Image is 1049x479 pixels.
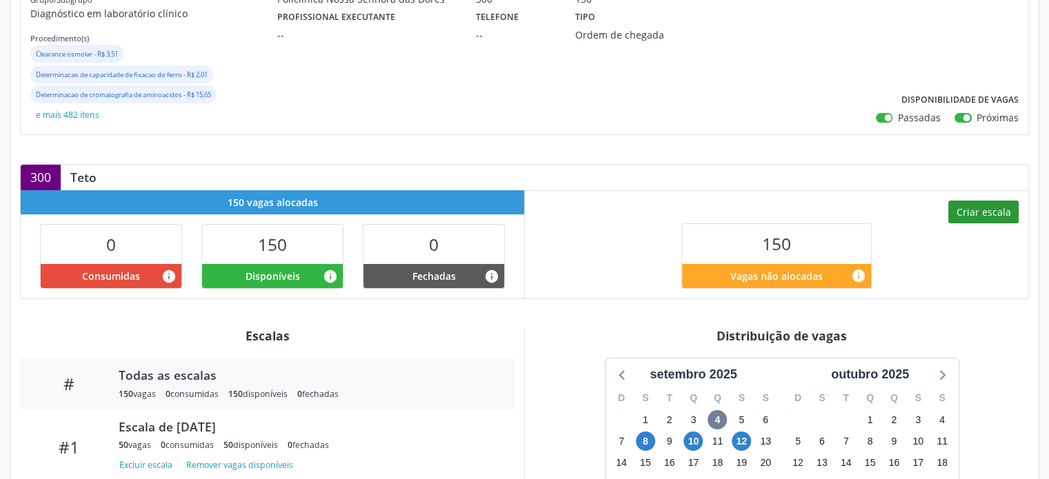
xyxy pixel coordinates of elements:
span: quarta-feira, 17 de setembro de 2025 [683,453,703,472]
div: Q [681,387,706,409]
div: Escala de [DATE] [119,419,495,434]
span: Vagas não alocadas [730,269,823,283]
span: quinta-feira, 16 de outubro de 2025 [884,453,903,472]
span: 50 [119,439,128,451]
span: domingo, 12 de outubro de 2025 [788,453,808,472]
div: T [834,387,858,409]
span: domingo, 7 de setembro de 2025 [612,431,631,451]
label: Disponibilidade de vagas [901,89,1019,110]
span: 150 [228,388,243,400]
span: segunda-feira, 1 de setembro de 2025 [636,410,655,429]
div: #1 [30,437,109,457]
span: terça-feira, 14 de outubro de 2025 [837,453,856,472]
span: 0 [166,388,170,400]
span: terça-feira, 7 de outubro de 2025 [837,431,856,451]
button: Criar escala [948,201,1019,224]
small: Procedimento(s) [30,33,89,43]
span: Fechadas [412,269,456,283]
span: quinta-feira, 4 de setembro de 2025 [708,410,727,429]
span: domingo, 5 de outubro de 2025 [788,431,808,451]
small: Clearance osmolar - R$ 3,51 [36,50,118,59]
span: 150 [762,232,791,255]
div: S [906,387,930,409]
span: sexta-feira, 17 de outubro de 2025 [908,453,928,472]
span: 0 [429,233,439,256]
span: quinta-feira, 9 de outubro de 2025 [884,431,903,451]
div: Q [706,387,730,409]
div: Escalas [20,328,514,343]
span: 50 [223,439,233,451]
label: Profissional executante [277,6,395,28]
span: 0 [288,439,292,451]
span: quinta-feira, 2 de outubro de 2025 [884,410,903,429]
span: sexta-feira, 19 de setembro de 2025 [732,453,751,472]
div: Q [882,387,906,409]
i: Vagas alocadas e sem marcações associadas [323,269,338,284]
label: Telefone [476,6,519,28]
div: Q [858,387,882,409]
div: # [30,374,109,394]
span: sexta-feira, 5 de setembro de 2025 [732,410,751,429]
span: segunda-feira, 8 de setembro de 2025 [636,431,655,451]
div: S [810,387,834,409]
span: sábado, 6 de setembro de 2025 [756,410,775,429]
div: S [730,387,754,409]
button: Remover vagas disponíveis [181,456,299,475]
span: 150 [119,388,133,400]
span: quinta-feira, 18 de setembro de 2025 [708,453,727,472]
span: sexta-feira, 12 de setembro de 2025 [732,431,751,451]
span: sábado, 20 de setembro de 2025 [756,453,775,472]
span: 150 [258,233,287,256]
span: Disponíveis [246,269,300,283]
span: terça-feira, 9 de setembro de 2025 [660,431,679,451]
div: outubro 2025 [826,365,915,384]
span: 0 [161,439,166,451]
div: fechadas [288,439,329,451]
div: S [754,387,778,409]
div: -- [476,28,556,42]
span: sábado, 18 de outubro de 2025 [932,453,952,472]
div: consumidas [166,388,219,400]
span: sexta-feira, 3 de outubro de 2025 [908,410,928,429]
label: Tipo [575,6,595,28]
div: D [610,387,634,409]
div: setembro 2025 [644,365,742,384]
div: Ordem de chegada [575,28,705,42]
i: Vagas alocadas e sem marcações associadas que tiveram sua disponibilidade fechada [484,269,499,284]
div: 150 vagas alocadas [21,190,524,214]
button: Excluir escala [119,456,178,475]
button: e mais 482 itens [30,106,105,125]
span: quarta-feira, 10 de setembro de 2025 [683,431,703,451]
div: fechadas [297,388,339,400]
div: D [786,387,810,409]
span: terça-feira, 16 de setembro de 2025 [660,453,679,472]
div: disponíveis [223,439,278,451]
div: Teto [61,170,106,185]
span: quarta-feira, 8 de outubro de 2025 [860,431,879,451]
span: segunda-feira, 13 de outubro de 2025 [812,453,832,472]
div: T [657,387,681,409]
label: Próximas [977,110,1019,125]
div: S [633,387,657,409]
span: terça-feira, 2 de setembro de 2025 [660,410,679,429]
div: vagas [119,439,151,451]
div: consumidas [161,439,214,451]
span: sábado, 11 de outubro de 2025 [932,431,952,451]
div: -- [277,28,457,42]
span: quinta-feira, 11 de setembro de 2025 [708,431,727,451]
span: sábado, 4 de outubro de 2025 [932,410,952,429]
span: segunda-feira, 6 de outubro de 2025 [812,431,832,451]
div: 300 [21,165,61,190]
span: sexta-feira, 10 de outubro de 2025 [908,431,928,451]
span: Consumidas [82,269,140,283]
span: 0 [297,388,302,400]
span: quarta-feira, 1 de outubro de 2025 [860,410,879,429]
div: Distribuição de vagas [535,328,1029,343]
label: Passadas [897,110,940,125]
span: quarta-feira, 15 de outubro de 2025 [860,453,879,472]
span: 0 [106,233,116,256]
div: S [930,387,955,409]
div: disponíveis [228,388,288,400]
span: sábado, 13 de setembro de 2025 [756,431,775,451]
small: Determinacao de cromatografia de aminoacidos - R$ 15,65 [36,90,211,99]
